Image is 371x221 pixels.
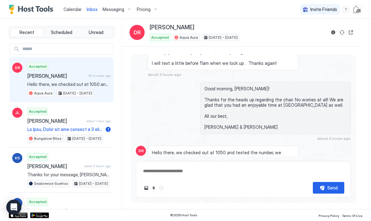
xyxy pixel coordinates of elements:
[329,29,337,36] button: Reservation information
[29,64,47,69] span: Accepted
[9,5,56,14] a: Host Tools Logo
[79,28,113,37] button: Unread
[27,73,86,79] span: [PERSON_NAME]
[29,199,47,205] span: Accepted
[64,6,82,13] a: Calendar
[204,86,347,130] span: Good morning, [PERSON_NAME]! Thanks for the heads up regarding the chair. No worries at all! We a...
[151,35,169,40] span: Accepted
[342,6,350,13] div: menu
[310,7,337,12] span: Invite Friends
[6,200,21,215] div: Open Intercom Messenger
[352,4,362,14] div: User profile
[318,214,339,218] span: Privacy Policy
[34,90,53,96] span: Aqua Aura
[87,7,97,12] span: Inbox
[19,30,34,35] span: Recent
[318,212,339,218] a: Privacy Policy
[29,109,47,114] span: Accepted
[64,7,82,12] span: Calendar
[86,119,111,123] span: about 1 hour ago
[150,24,194,31] span: [PERSON_NAME]
[15,155,20,161] span: KS
[10,28,44,37] button: Recent
[170,213,197,217] span: © 2025 Host Tools
[134,29,141,36] span: DR
[45,28,78,37] button: Scheduled
[34,181,68,186] span: Seabreeze Sueños
[15,110,19,116] span: JL
[313,182,344,194] button: Send
[342,214,362,218] span: Terms Of Use
[27,82,111,87] span: Hello there, we checked out at 1050 and texted the number, we followed check out instructions and...
[9,26,114,38] div: tab-group
[317,136,351,141] span: about 2 hours ago
[209,35,238,40] span: [DATE] - [DATE]
[88,74,111,78] span: 42 minutes ago
[150,184,158,192] button: Quick reply
[27,208,81,214] span: [PERSON_NAME]
[27,172,111,178] span: Thanks for your message, [PERSON_NAME]! As hosts, we appreciate you for bringing this to our atte...
[15,65,20,71] span: DR
[27,118,84,124] span: [PERSON_NAME]
[347,29,355,36] button: Open reservation
[84,164,111,168] span: about 3 hours ago
[51,30,72,35] span: Scheduled
[138,148,144,154] span: DR
[27,163,82,169] span: [PERSON_NAME]
[152,150,294,167] span: Hello there, we checked out at 1050 and texted the number, we followed check out instructions and...
[27,127,103,132] span: Lo Ipsu, Dolor sit ame consect a 3 elits doei tem 1 incidi ut Laboreet Dolor magn Ali, Enimad 36m...
[87,6,97,13] a: Inbox
[89,30,103,35] span: Unread
[102,7,124,12] span: Messaging
[34,136,62,141] span: Bungalow Bliss
[63,90,92,96] span: [DATE] - [DATE]
[79,181,108,186] span: [DATE] - [DATE]
[148,72,181,77] span: about 3 hours ago
[142,184,150,192] button: Upload image
[72,136,101,141] span: [DATE] - [DATE]
[327,184,338,191] div: Send
[30,212,49,218] a: Google Play Store
[20,44,113,54] input: Input Field
[9,212,28,218] a: App Store
[180,35,198,40] span: Aqua Aura
[342,212,362,218] a: Terms Of Use
[108,127,109,132] span: 1
[338,29,346,36] button: Sync reservation
[137,7,151,12] span: Pricing
[29,154,47,160] span: Accepted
